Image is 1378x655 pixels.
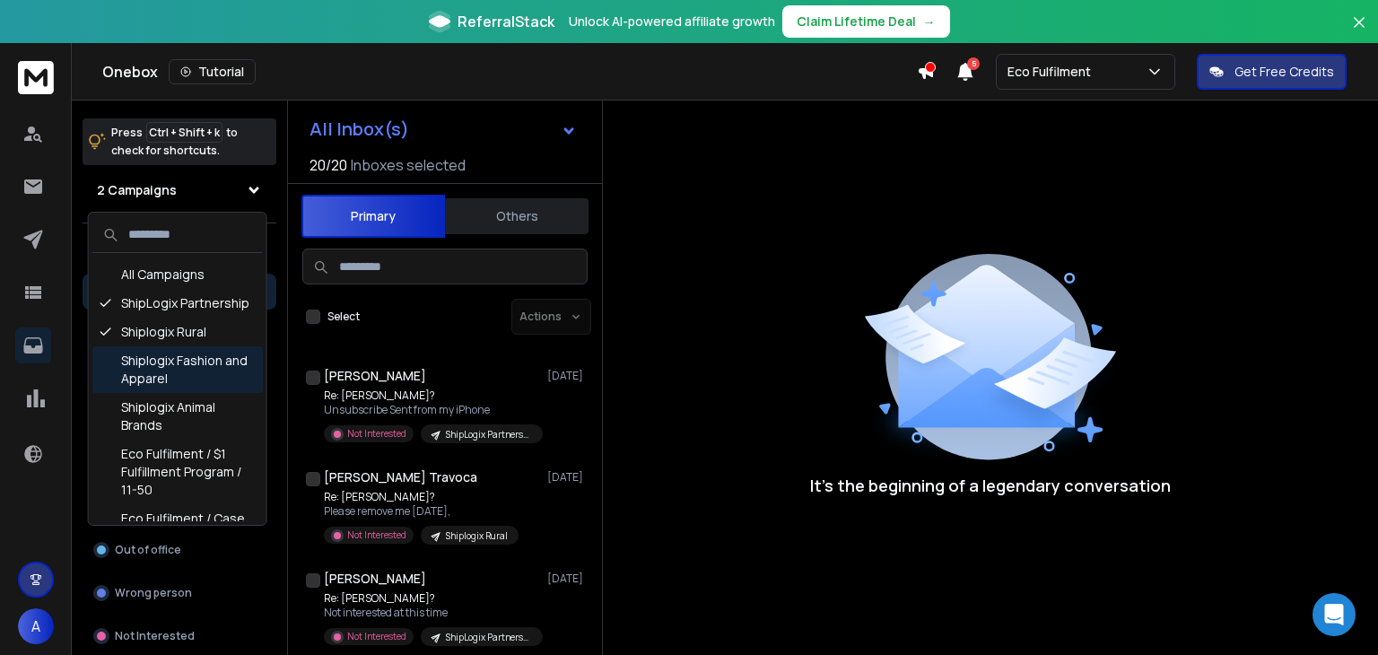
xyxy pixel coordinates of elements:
div: Open Intercom Messenger [1313,593,1356,636]
p: [DATE] [547,369,588,383]
div: All Campaigns [92,260,263,289]
p: Get Free Credits [1234,63,1334,81]
h1: All Inbox(s) [310,120,409,138]
span: → [923,13,936,31]
p: Eco Fulfilment [1007,63,1098,81]
button: Others [445,196,589,236]
span: 5 [967,57,980,70]
p: Unsubscribe Sent from my iPhone [324,403,539,417]
div: Onebox [102,59,917,84]
p: Wrong person [115,586,192,600]
div: Shiplogix Fashion and Apparel [92,346,263,393]
p: Not Interested [347,528,406,542]
div: ShipLogix Partnership [92,289,263,318]
p: Press to check for shortcuts. [111,124,238,160]
h3: Filters [83,238,276,263]
h3: Inboxes selected [351,154,466,176]
p: Re: [PERSON_NAME]? [324,490,519,504]
p: Not Interested [347,630,406,643]
p: Re: [PERSON_NAME]? [324,591,539,606]
p: Not Interested [115,629,195,643]
p: Re: [PERSON_NAME]? [324,389,539,403]
p: Please remove me [DATE], [324,504,519,519]
p: ShipLogix Partnership [446,428,532,441]
p: Shiplogix Rural [446,529,508,543]
p: Not Interested [347,427,406,441]
label: Select [327,310,360,324]
p: Unlock AI-powered affiliate growth [569,13,775,31]
p: [DATE] [547,470,588,485]
div: Shiplogix Rural [92,318,263,346]
h1: [PERSON_NAME] [324,570,426,588]
span: ReferralStack [458,11,554,32]
h1: [PERSON_NAME] [324,367,426,385]
button: Close banner [1347,11,1371,54]
button: Primary [301,195,445,238]
p: Out of office [115,543,181,557]
button: Tutorial [169,59,256,84]
p: It’s the beginning of a legendary conversation [810,473,1171,498]
button: Claim Lifetime Deal [782,5,950,38]
span: Ctrl + Shift + k [146,122,222,143]
div: Shiplogix Animal Brands [92,393,263,440]
div: Eco Fulfilment / Case Study / 11-50 [92,504,263,551]
div: Eco Fulfilment / $1 Fulfillment Program / 11-50 [92,440,263,504]
p: ShipLogix Partnership [446,631,532,644]
span: A [18,608,54,644]
p: Not interested at this time [324,606,539,620]
span: 20 / 20 [310,154,347,176]
p: [DATE] [547,572,588,586]
h1: [PERSON_NAME] Travoca [324,468,477,486]
h1: 2 Campaigns [97,181,177,199]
